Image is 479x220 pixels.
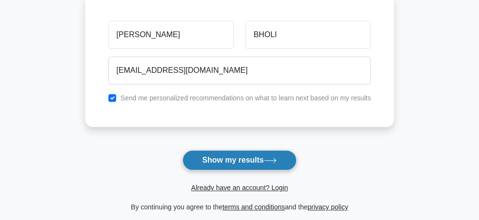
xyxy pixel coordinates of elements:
[182,150,297,170] button: Show my results
[308,203,348,211] a: privacy policy
[223,203,285,211] a: terms and conditions
[108,56,371,84] input: Email
[108,21,234,49] input: First name
[245,21,371,49] input: Last name
[79,201,400,213] div: By continuing you agree to the and the
[191,184,288,192] a: Already have an account? Login
[120,94,371,102] label: Send me personalized recommendations on what to learn next based on my results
